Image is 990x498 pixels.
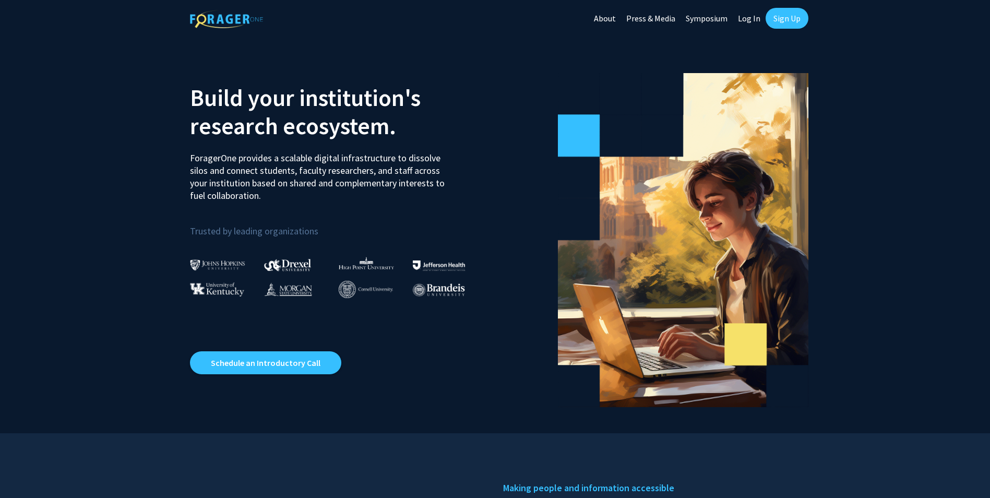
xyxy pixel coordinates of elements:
img: Johns Hopkins University [190,259,245,270]
img: Brandeis University [413,283,465,297]
img: Morgan State University [264,282,312,296]
p: Trusted by leading organizations [190,210,487,239]
img: Drexel University [264,259,311,271]
iframe: Chat [8,451,44,490]
h5: Making people and information accessible [503,480,801,496]
img: University of Kentucky [190,282,244,297]
img: Thomas Jefferson University [413,260,465,270]
img: High Point University [339,257,394,269]
h2: Build your institution's research ecosystem. [190,84,487,140]
a: Sign Up [766,8,808,29]
img: ForagerOne Logo [190,10,263,28]
img: Cornell University [339,281,393,298]
a: Opens in a new tab [190,351,341,374]
p: ForagerOne provides a scalable digital infrastructure to dissolve silos and connect students, fac... [190,144,452,202]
